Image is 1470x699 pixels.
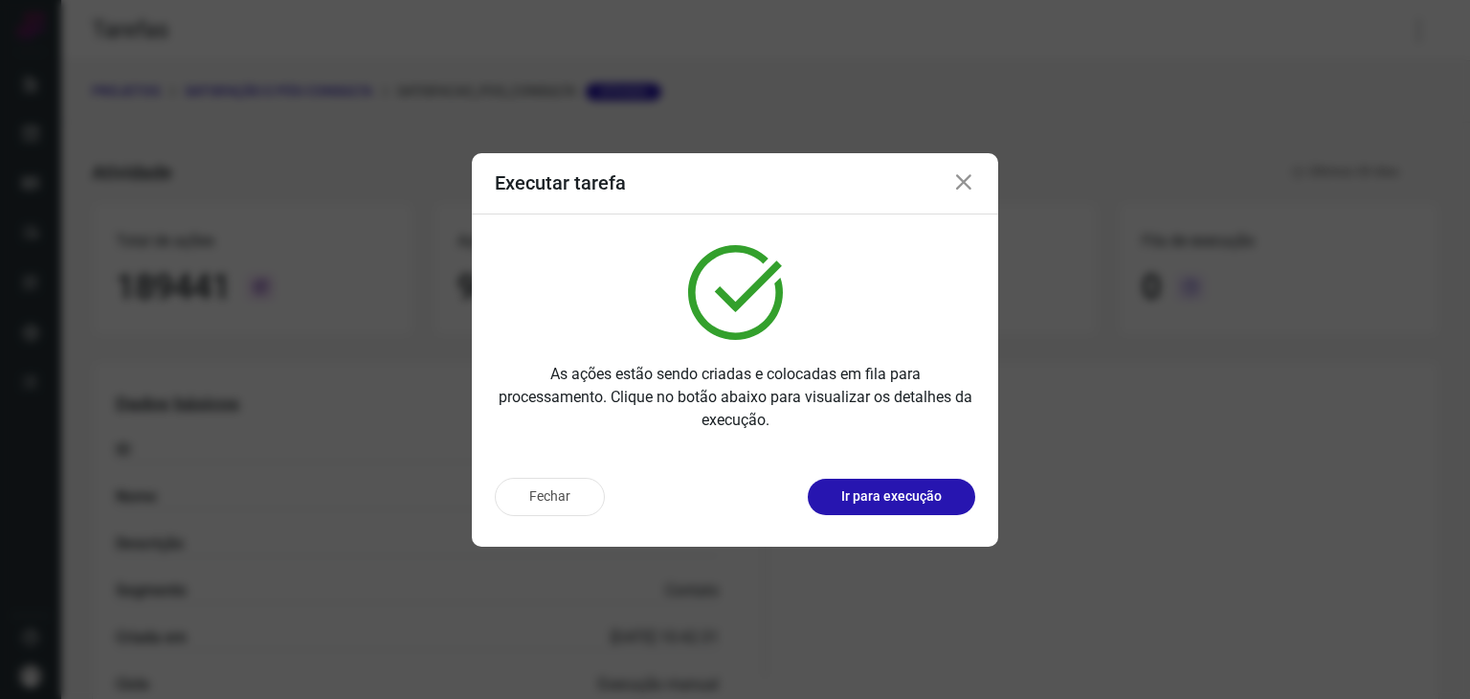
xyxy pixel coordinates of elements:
[808,479,975,515] button: Ir para execução
[495,363,975,432] p: As ações estão sendo criadas e colocadas em fila para processamento. Clique no botão abaixo para ...
[495,171,626,194] h3: Executar tarefa
[495,478,605,516] button: Fechar
[841,486,942,507] p: Ir para execução
[688,245,783,340] img: verified.svg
